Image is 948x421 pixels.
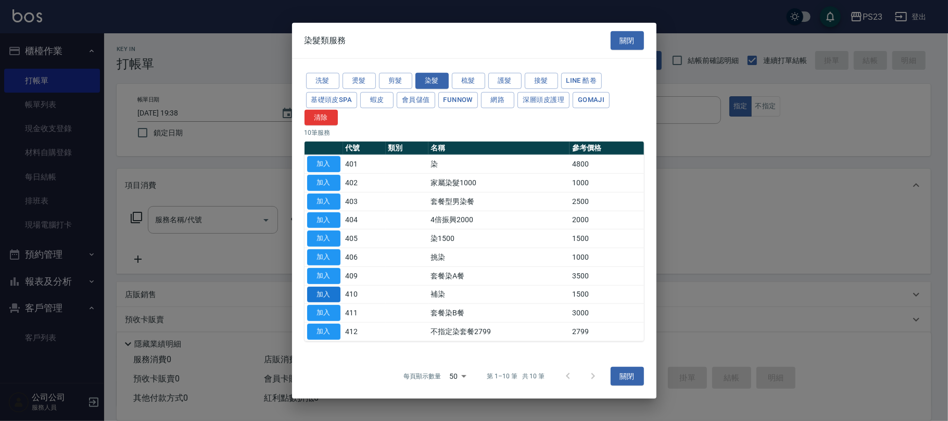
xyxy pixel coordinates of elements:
[415,73,449,89] button: 染髮
[570,229,643,248] td: 1500
[428,248,570,266] td: 挑染
[573,92,610,108] button: Gomaji
[428,285,570,304] td: 補染
[343,266,386,285] td: 409
[343,155,386,174] td: 401
[452,73,485,89] button: 梳髮
[343,248,386,266] td: 406
[307,324,340,340] button: 加入
[379,73,412,89] button: 剪髮
[428,229,570,248] td: 染1500
[343,73,376,89] button: 燙髮
[570,211,643,229] td: 2000
[307,175,340,191] button: 加入
[307,231,340,247] button: 加入
[428,266,570,285] td: 套餐染A餐
[428,155,570,174] td: 染
[517,92,570,108] button: 深層頭皮護理
[307,286,340,302] button: 加入
[307,194,340,210] button: 加入
[343,322,386,341] td: 412
[397,92,435,108] button: 會員儲值
[307,268,340,284] button: 加入
[307,305,340,321] button: 加入
[305,128,644,137] p: 10 筆服務
[570,322,643,341] td: 2799
[570,173,643,192] td: 1000
[428,192,570,211] td: 套餐型男染餐
[428,173,570,192] td: 家屬染髮1000
[306,73,339,89] button: 洗髮
[570,192,643,211] td: 2500
[611,31,644,50] button: 關閉
[428,304,570,323] td: 套餐染B餐
[570,142,643,155] th: 參考價格
[307,212,340,228] button: 加入
[488,73,522,89] button: 護髮
[487,372,545,381] p: 第 1–10 筆 共 10 筆
[305,109,338,125] button: 清除
[386,142,428,155] th: 類別
[403,372,441,381] p: 每頁顯示數量
[306,92,358,108] button: 基礎頭皮SPA
[343,211,386,229] td: 404
[428,322,570,341] td: 不指定染套餐2799
[481,92,514,108] button: 網路
[343,229,386,248] td: 405
[445,362,470,390] div: 50
[307,249,340,265] button: 加入
[570,155,643,174] td: 4800
[305,35,346,46] span: 染髮類服務
[307,156,340,172] button: 加入
[570,248,643,266] td: 1000
[570,285,643,304] td: 1500
[428,211,570,229] td: 4倍振興2000
[428,142,570,155] th: 名稱
[611,366,644,386] button: 關閉
[343,192,386,211] td: 403
[570,266,643,285] td: 3500
[343,173,386,192] td: 402
[570,304,643,323] td: 3000
[343,304,386,323] td: 411
[561,73,602,89] button: LINE 酷卷
[525,73,558,89] button: 接髮
[343,285,386,304] td: 410
[343,142,386,155] th: 代號
[438,92,478,108] button: FUNNOW
[360,92,394,108] button: 蝦皮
